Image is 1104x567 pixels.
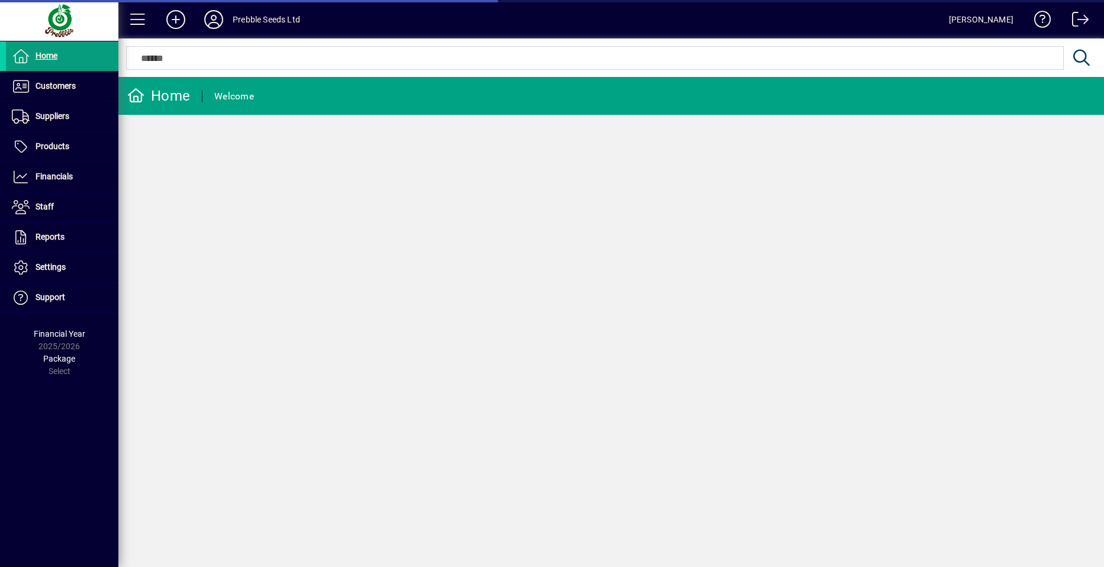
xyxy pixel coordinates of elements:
span: Reports [36,232,65,241]
span: Financial Year [34,329,85,339]
a: Support [6,283,118,313]
span: Suppliers [36,111,69,121]
a: Financials [6,162,118,192]
a: Products [6,132,118,162]
a: Customers [6,72,118,101]
a: Settings [6,253,118,282]
span: Settings [36,262,66,272]
a: Suppliers [6,102,118,131]
a: Staff [6,192,118,222]
div: [PERSON_NAME] [949,10,1013,29]
div: Welcome [214,87,254,106]
span: Home [36,51,57,60]
button: Profile [195,9,233,30]
div: Home [127,86,190,105]
div: Prebble Seeds Ltd [233,10,300,29]
a: Knowledge Base [1025,2,1051,41]
span: Support [36,292,65,302]
a: Reports [6,223,118,252]
span: Package [43,354,75,363]
a: Logout [1063,2,1089,41]
span: Financials [36,172,73,181]
span: Staff [36,202,54,211]
button: Add [157,9,195,30]
span: Products [36,141,69,151]
span: Customers [36,81,76,91]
